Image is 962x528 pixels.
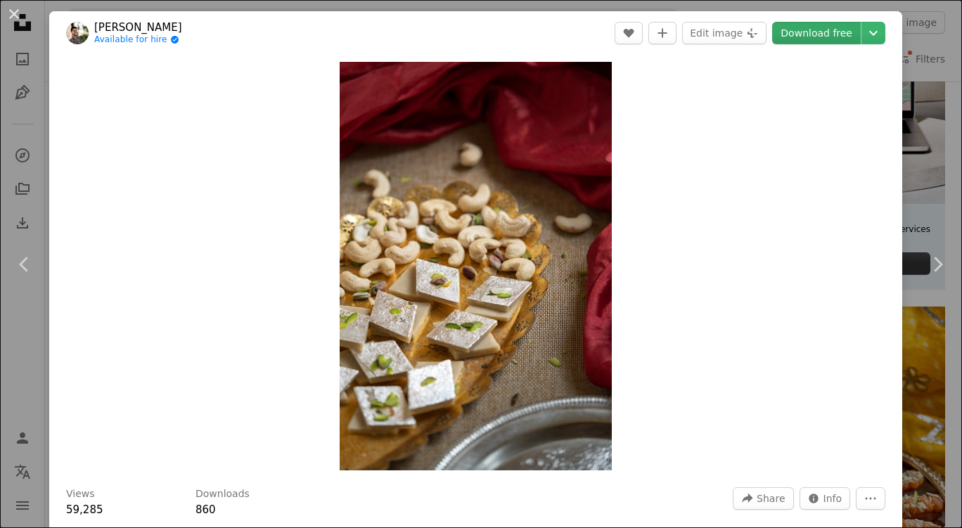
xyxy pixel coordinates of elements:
button: Like [615,22,643,44]
a: Available for hire [94,34,182,46]
span: Share [757,488,785,509]
a: Download free [772,22,861,44]
button: Choose download size [861,22,885,44]
button: Stats about this image [800,487,851,510]
img: a plate of food with nuts on it [340,62,612,470]
button: More Actions [856,487,885,510]
button: Share this image [733,487,793,510]
button: Add to Collection [648,22,676,44]
a: [PERSON_NAME] [94,20,182,34]
span: 59,285 [66,503,103,516]
span: 860 [195,503,216,516]
button: Zoom in on this image [340,62,612,470]
span: Info [823,488,842,509]
button: Edit image [682,22,767,44]
img: Go to Gaurav Kumar's profile [66,22,89,44]
a: Next [913,197,962,332]
h3: Views [66,487,95,501]
h3: Downloads [195,487,250,501]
